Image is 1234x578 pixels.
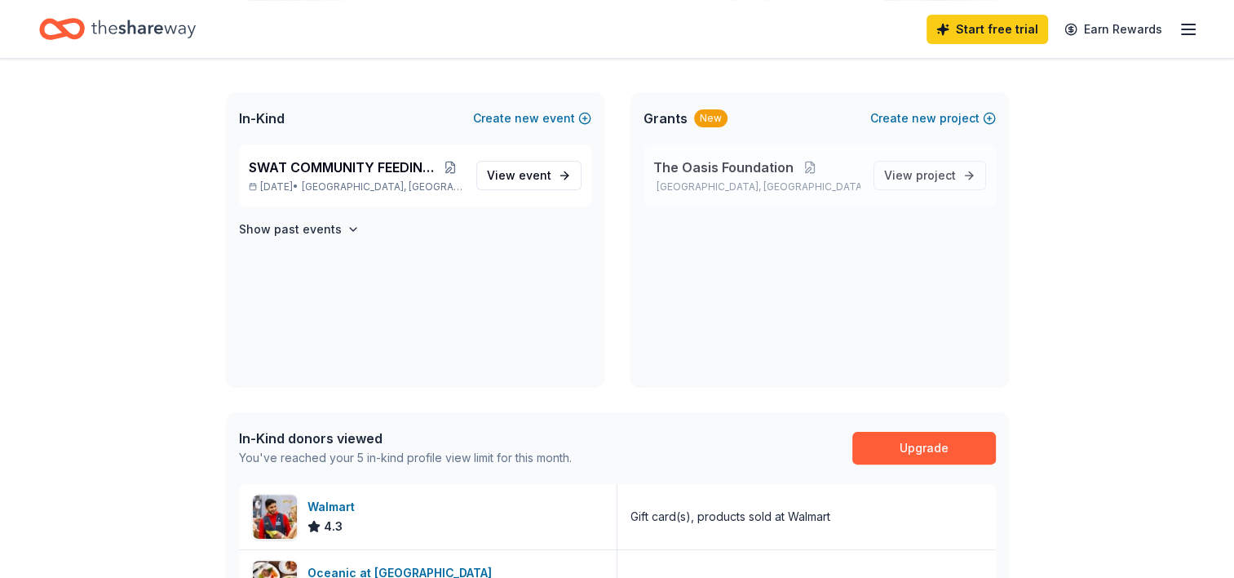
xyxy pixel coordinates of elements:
span: new [515,109,539,128]
span: In-Kind [239,109,285,128]
span: View [487,166,551,185]
div: New [694,109,728,127]
button: Createnewproject [870,109,996,128]
span: The Oasis Foundation [653,158,794,177]
div: You've reached your 5 in-kind profile view limit for this month. [239,448,572,468]
a: Home [39,10,196,48]
a: Upgrade [852,432,996,465]
span: View [884,166,956,185]
span: SWAT COMMUNITY FEEDING MINISTRY [249,158,439,177]
span: event [519,168,551,182]
span: Grants [644,109,688,128]
a: View event [476,161,582,190]
img: Image for Walmart [253,495,297,539]
a: Start free trial [927,15,1048,44]
a: View project [874,161,986,190]
span: 4.3 [324,517,343,536]
button: Createnewevent [473,109,591,128]
span: [GEOGRAPHIC_DATA], [GEOGRAPHIC_DATA] [302,180,462,193]
h4: Show past events [239,220,342,239]
p: [GEOGRAPHIC_DATA], [GEOGRAPHIC_DATA] [653,180,860,193]
p: [DATE] • [249,180,463,193]
span: new [912,109,936,128]
a: Earn Rewards [1055,15,1172,44]
div: In-Kind donors viewed [239,429,572,448]
button: Show past events [239,220,360,239]
span: project [916,168,956,182]
div: Walmart [307,497,361,517]
div: Gift card(s), products sold at Walmart [630,507,830,527]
